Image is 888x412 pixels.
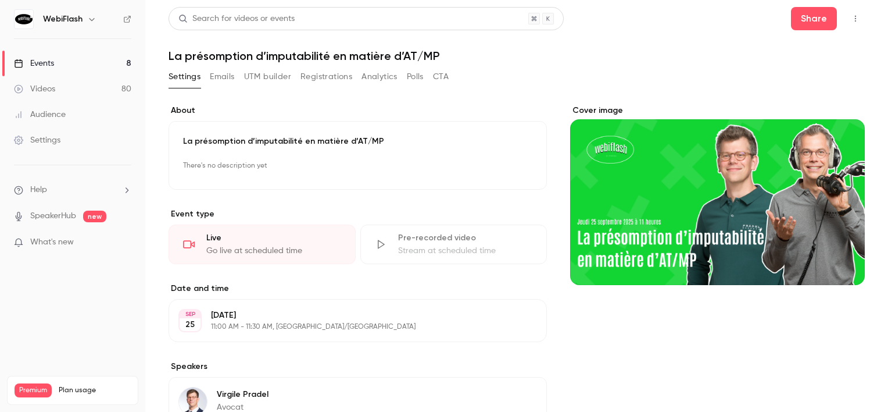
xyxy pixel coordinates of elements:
span: What's new [30,236,74,248]
img: WebiFlash [15,10,33,29]
p: [DATE] [211,310,485,321]
button: Settings [169,68,200,86]
div: Stream at scheduled time [398,245,533,257]
div: Pre-recorded video [398,232,533,244]
div: Settings [14,134,60,146]
button: Share [791,7,837,30]
div: Search for videos or events [178,13,295,25]
section: Cover image [570,105,865,285]
label: About [169,105,547,116]
button: Registrations [300,68,352,86]
div: Events [14,58,54,69]
label: Speakers [169,361,547,372]
div: Audience [14,109,66,120]
div: Live [206,232,341,244]
div: LiveGo live at scheduled time [169,225,356,264]
iframe: Noticeable Trigger [117,237,131,248]
p: Virgile Pradel [217,389,268,400]
span: new [83,211,106,222]
a: SpeakerHub [30,210,76,222]
h1: La présomption d’imputabilité en matière d’AT/MP [169,49,865,63]
p: Event type [169,208,547,220]
p: La présomption d’imputabilité en matière d’AT/MP [183,136,532,147]
span: Plan usage [59,386,131,395]
button: Polls [407,68,424,86]
p: 11:00 AM - 11:30 AM, [GEOGRAPHIC_DATA]/[GEOGRAPHIC_DATA] [211,322,485,332]
p: There's no description yet [183,157,532,175]
button: UTM builder [244,68,291,86]
div: Pre-recorded videoStream at scheduled time [360,225,547,264]
li: help-dropdown-opener [14,184,131,196]
button: CTA [433,68,449,86]
button: Analytics [361,68,398,86]
div: Go live at scheduled time [206,245,341,257]
span: Help [30,184,47,196]
p: 25 [185,319,195,331]
button: Emails [210,68,234,86]
div: SEP [180,310,200,318]
label: Date and time [169,283,547,294]
span: Premium [15,383,52,397]
h6: WebiFlash [43,13,83,25]
div: Videos [14,83,55,95]
label: Cover image [570,105,865,116]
